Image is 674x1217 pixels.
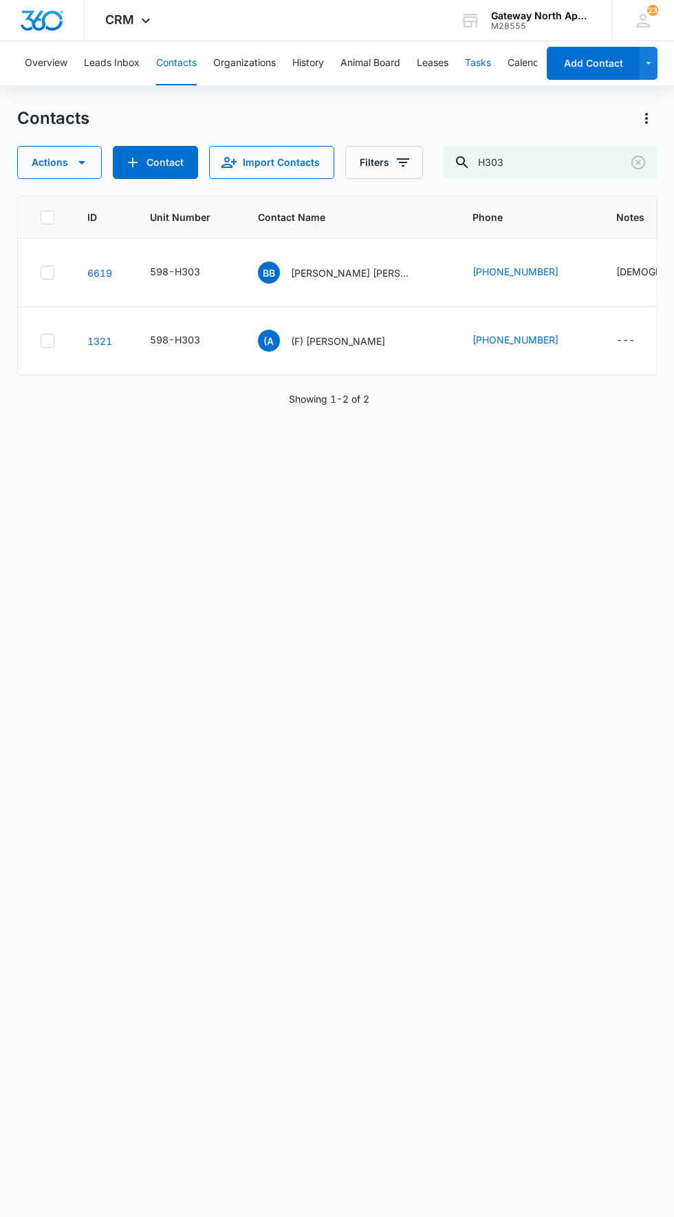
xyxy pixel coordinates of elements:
[472,332,558,347] a: [PHONE_NUMBER]
[17,108,89,129] h1: Contacts
[508,41,548,85] button: Calendar
[156,41,197,85] button: Contacts
[150,264,200,279] div: 598-H303
[340,41,400,85] button: Animal Board
[17,146,102,179] button: Actions
[472,332,583,349] div: Phone - (720) 767-7847 - Select to Edit Field
[209,146,334,179] button: Import Contacts
[258,330,280,352] span: (A
[472,264,583,281] div: Phone - (303) 921-8468 - Select to Edit Field
[291,334,385,348] p: (F) [PERSON_NAME]
[616,332,660,349] div: Notes - - Select to Edit Field
[472,210,563,224] span: Phone
[150,332,225,349] div: Unit Number - 598-H303 - Select to Edit Field
[150,210,225,224] span: Unit Number
[345,146,423,179] button: Filters
[258,330,410,352] div: Contact Name - (F) Angel Contreras - Select to Edit Field
[84,41,140,85] button: Leads Inbox
[113,146,198,179] button: Add Contact
[547,47,640,80] button: Add Contact
[443,146,657,179] input: Search Contacts
[627,151,649,173] button: Clear
[472,264,558,279] a: [PHONE_NUMBER]
[105,12,134,27] span: CRM
[289,392,369,406] p: Showing 1-2 of 2
[465,41,491,85] button: Tasks
[258,262,280,284] span: BB
[647,5,658,16] div: notifications count
[25,41,67,85] button: Overview
[87,335,112,347] a: Navigate to contact details page for (F) Angel Contreras
[150,264,225,281] div: Unit Number - 598-H303 - Select to Edit Field
[87,210,97,224] span: ID
[491,10,591,21] div: account name
[258,210,420,224] span: Contact Name
[87,267,112,279] a: Navigate to contact details page for Bishnu Bahadur Khatri & Sanju Maya Tamang
[616,332,635,349] div: ---
[258,262,439,284] div: Contact Name - Bishnu Bahadur Khatri & Sanju Maya Tamang - Select to Edit Field
[635,107,657,129] button: Actions
[291,266,415,280] p: [PERSON_NAME] [PERSON_NAME] & [PERSON_NAME] [PERSON_NAME]
[491,21,591,31] div: account id
[213,41,276,85] button: Organizations
[647,5,658,16] span: 23
[292,41,324,85] button: History
[417,41,448,85] button: Leases
[150,332,200,347] div: 598-H303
